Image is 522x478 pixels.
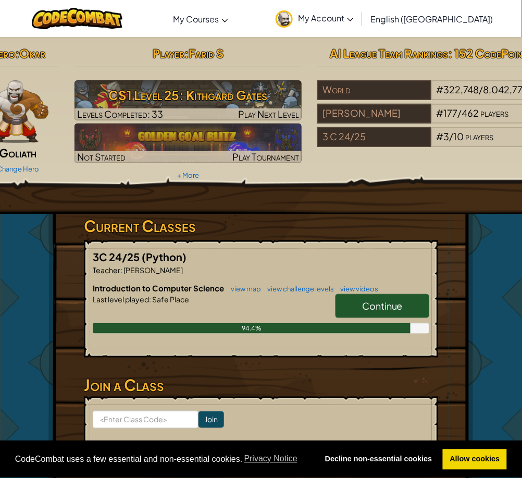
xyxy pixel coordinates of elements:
[93,295,149,304] span: Last level played
[437,83,444,95] span: #
[479,83,483,95] span: /
[462,107,479,119] span: 462
[84,214,438,238] h3: Current Classes
[444,83,479,95] span: 322,748
[335,285,378,293] a: view videos
[74,124,302,163] a: Not StartedPlay Tournament
[318,449,439,470] a: deny cookies
[173,14,219,24] span: My Courses
[437,107,444,119] span: #
[93,265,120,275] span: Teacher
[243,451,300,467] a: learn more about cookies
[298,13,354,23] span: My Account
[74,83,302,107] h3: CS1 Level 25: Kithgard Gates
[168,5,233,33] a: My Courses
[93,323,411,334] div: 94.4%
[317,127,431,147] div: 3 C 24/25
[149,295,151,304] span: :
[365,5,498,33] a: English ([GEOGRAPHIC_DATA])
[450,130,454,142] span: /
[198,411,224,428] input: Join
[74,124,302,163] img: Golden Goal
[74,80,302,120] img: CS1 Level 25: Kithgard Gates
[77,151,126,163] span: Not Started
[177,171,199,179] a: + More
[270,2,359,35] a: My Account
[19,46,45,60] span: Okar
[74,80,302,120] a: Play Next Level
[370,14,493,24] span: English ([GEOGRAPHIC_DATA])
[189,46,223,60] span: Farid S
[93,411,198,428] input: <Enter Class Code>
[238,108,299,120] span: Play Next Level
[142,250,187,263] span: (Python)
[444,107,458,119] span: 177
[93,250,142,263] span: 3C 24/25
[84,373,438,397] h3: Join a Class
[330,46,448,60] span: AI League Team Rankings
[153,46,184,60] span: Player
[151,295,189,304] span: Safe Place
[458,107,462,119] span: /
[93,283,226,293] span: Introduction to Computer Science
[120,265,122,275] span: :
[226,285,261,293] a: view map
[317,80,431,100] div: World
[15,46,19,60] span: :
[437,130,444,142] span: #
[232,151,299,163] span: Play Tournament
[444,130,450,142] span: 3
[15,451,310,467] span: CodeCombat uses a few essential and non-essential cookies.
[317,104,431,124] div: [PERSON_NAME]
[362,300,403,312] span: Continue
[466,130,494,142] span: players
[32,8,123,29] img: CodeCombat logo
[184,46,189,60] span: :
[481,107,509,119] span: players
[276,10,293,28] img: avatar
[454,130,464,142] span: 10
[77,108,164,120] span: Levels Completed: 33
[122,265,183,275] span: [PERSON_NAME]
[443,449,507,470] a: allow cookies
[262,285,334,293] a: view challenge levels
